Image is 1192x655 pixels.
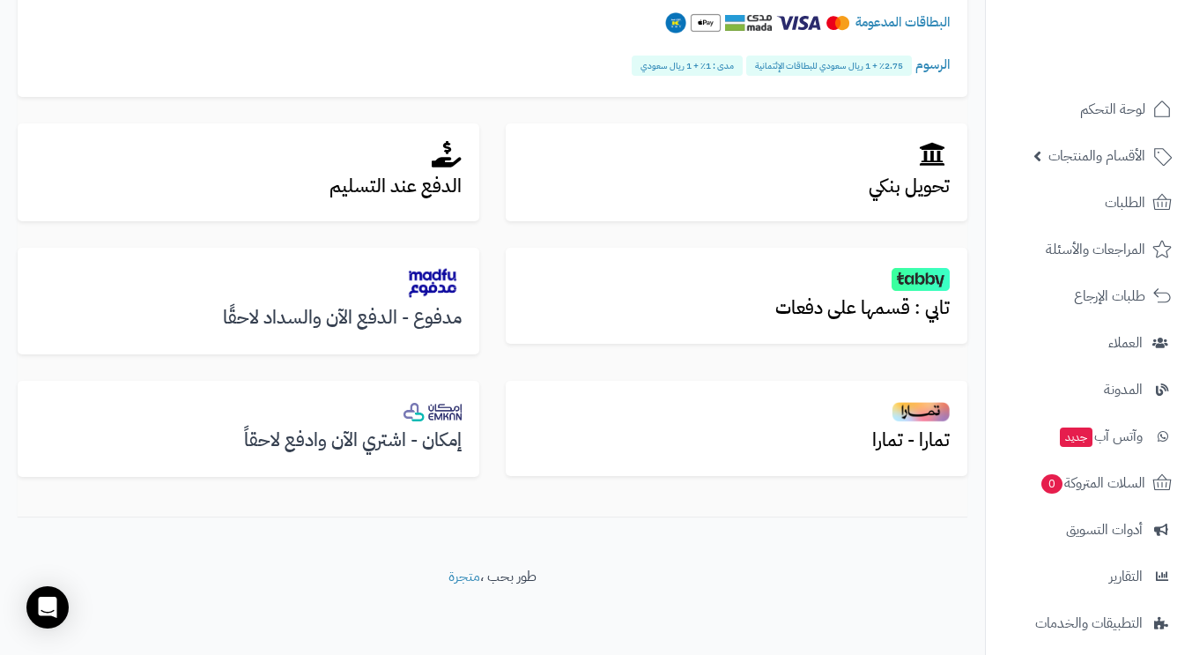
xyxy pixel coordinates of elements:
img: tabby.png [892,268,950,291]
span: طلبات الإرجاع [1074,284,1145,309]
h3: إمكان - اشتري الآن وادفع لاحقاً [35,430,462,450]
span: لوحة التحكم [1080,97,1145,122]
a: لوحة التحكم [996,88,1181,130]
img: emkan_bnpl.png [404,403,462,421]
span: الطلبات [1105,190,1145,215]
span: 2.75٪ + 1 ريال سعودي للبطاقات الإئتمانية [746,56,912,76]
span: 0 [1041,474,1062,494]
span: مدى : 1٪ + 1 ريال سعودي [632,56,743,76]
span: الرسوم [915,55,950,74]
a: التطبيقات والخدمات [996,602,1181,644]
span: جديد [1060,428,1092,447]
img: madfu.png [404,265,462,300]
span: وآتس آب [1058,424,1143,449]
span: البطاقات المدعومة [855,12,950,32]
h3: مدفوع - الدفع الآن والسداد لاحقًا [35,308,462,328]
h3: تحويل بنكي [523,176,950,197]
a: المدونة [996,368,1181,411]
h3: تمارا - تمارا [523,430,950,450]
span: السلات المتروكة [1040,471,1145,495]
a: السلات المتروكة0 [996,462,1181,504]
a: أدوات التسويق [996,509,1181,551]
span: أدوات التسويق [1066,517,1143,542]
span: المراجعات والأسئلة [1046,237,1145,262]
a: التقارير [996,555,1181,598]
a: متجرة [448,566,480,587]
span: المدونة [1104,377,1143,402]
a: وآتس آبجديد [996,415,1181,458]
a: الطلبات [996,182,1181,224]
a: المراجعات والأسئلة [996,228,1181,271]
div: Open Intercom Messenger [26,586,69,629]
h3: تابي : قسمها على دفعات [523,298,950,318]
span: العملاء [1108,331,1143,355]
a: تحويل بنكي [506,123,967,222]
a: طلبات الإرجاع [996,275,1181,317]
span: التقارير [1109,564,1143,589]
a: تابي : قسمها على دفعات [506,248,967,344]
h3: الدفع عند التسليم [35,176,462,197]
a: العملاء [996,322,1181,364]
a: الدفع عند التسليم [18,123,479,222]
span: التطبيقات والخدمات [1035,611,1143,636]
a: تمارا - تمارا [506,381,967,476]
img: tamarapay.png [892,401,950,422]
span: الأقسام والمنتجات [1048,144,1145,168]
